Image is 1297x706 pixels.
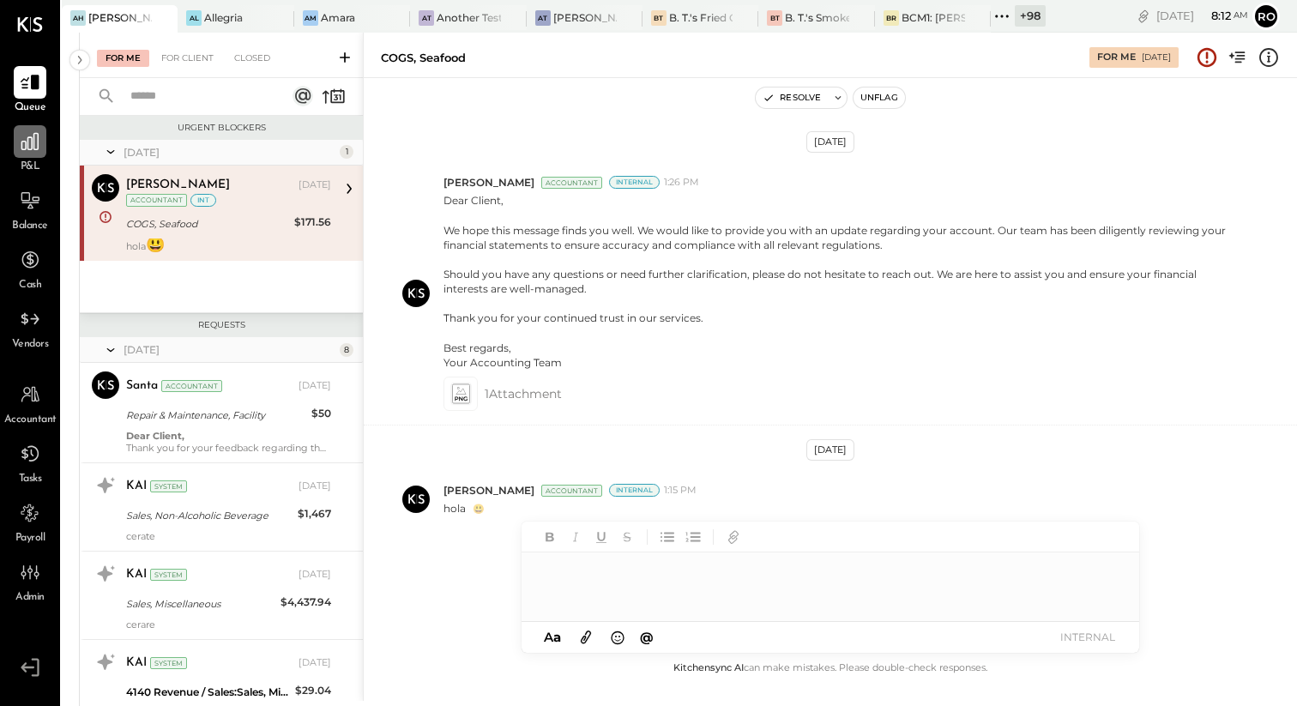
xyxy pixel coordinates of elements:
span: Vendors [12,337,49,353]
div: Accountant [541,485,602,497]
button: Unflag [854,87,905,108]
button: Underline [590,526,612,548]
a: Admin [1,556,59,606]
a: Tasks [1,437,59,487]
span: Accountant [4,413,57,428]
span: Admin [15,590,45,606]
span: 😃 [473,503,485,515]
a: Balance [1,184,59,234]
div: cerare [126,619,331,631]
div: System [150,569,187,581]
p: hola [443,501,485,516]
div: [DATE] [1142,51,1171,63]
span: @ [640,629,654,645]
div: Allegria [204,10,243,25]
div: COGS, Seafood [381,50,466,66]
div: Accountant [161,380,222,392]
div: [PERSON_NAME] Hoboken [88,10,152,25]
div: 1 [340,145,353,159]
div: 4140 Revenue / Sales:Sales, Miscellaneous [126,684,290,701]
div: BR [884,10,899,26]
span: a [553,629,561,645]
button: Ordered List [682,526,704,548]
span: [PERSON_NAME] [443,175,534,190]
button: Resolve [756,87,828,108]
div: [DATE] [299,379,331,393]
div: [DATE] [299,480,331,493]
div: Santa [126,377,158,395]
div: Requests [88,319,354,331]
div: BT [767,10,782,26]
div: AT [419,10,434,26]
button: Strikethrough [616,526,638,548]
div: Sales, Non-Alcoholic Beverage [126,507,293,524]
div: [PERSON_NAME] Test Create [553,10,617,25]
span: [PERSON_NAME] [443,483,534,498]
div: [DATE] [806,439,854,461]
button: Unordered List [656,526,679,548]
button: @ [635,626,659,648]
span: Payroll [15,531,45,546]
div: For Client [153,50,222,67]
div: KAI [126,655,147,672]
div: [DATE] [806,131,854,153]
div: AH [70,10,86,26]
div: [DATE] [299,568,331,582]
div: KAI [126,478,147,495]
div: Accountant [541,177,602,189]
span: P&L [21,160,40,175]
span: 1:26 PM [664,176,699,190]
a: Cash [1,244,59,293]
div: Al [186,10,202,26]
a: Vendors [1,303,59,353]
div: Another Test Updated [437,10,500,25]
button: Ro [1252,3,1280,30]
div: KAI [126,566,147,583]
div: copy link [1135,7,1152,25]
a: Payroll [1,497,59,546]
div: B. T.'s Fried Chicken [669,10,733,25]
strong: Dear Client, [126,430,184,442]
div: [DATE] [124,145,335,160]
div: $1,467 [298,505,331,522]
div: B. T.'s Smokehouse [785,10,848,25]
a: Queue [1,66,59,116]
div: $171.56 [294,214,331,231]
div: COGS, Seafood [126,215,289,232]
div: Accountant [126,194,187,207]
button: Bold [539,526,561,548]
p: Dear Client, We hope this message finds you well. We would like to provide you with an update reg... [443,193,1241,370]
span: Cash [19,278,41,293]
button: INTERNAL [1053,625,1122,649]
div: AT [535,10,551,26]
div: Internal [609,176,660,189]
span: 😃 [146,235,165,254]
div: Internal [609,484,660,497]
div: For Me [1097,51,1136,64]
div: $50 [311,405,331,422]
div: cerate [126,530,331,542]
div: Sales, Miscellaneous [126,595,275,612]
button: Add URL [722,526,745,548]
div: $29.04 [295,682,331,699]
div: System [150,480,187,492]
a: Accountant [1,378,59,428]
div: BCM1: [PERSON_NAME] Kitchen Bar Market [902,10,965,25]
div: 8 [340,343,353,357]
button: Aa [539,628,566,647]
div: [DATE] [1156,8,1248,24]
button: Italic [564,526,587,548]
a: P&L [1,125,59,175]
div: Thank you for your feedback regarding the recent accounting updates. We value your insights and a... [126,430,331,454]
div: $4,437.94 [281,594,331,611]
div: [PERSON_NAME] [126,177,230,194]
div: + 98 [1015,5,1046,27]
div: [DATE] [299,178,331,192]
div: [DATE] [124,342,335,357]
span: Tasks [19,472,42,487]
div: Repair & Maintenance, Facility [126,407,306,424]
div: System [150,657,187,669]
div: For Me [97,50,149,67]
div: Urgent Blockers [88,122,354,134]
span: 1 Attachment [485,377,562,411]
